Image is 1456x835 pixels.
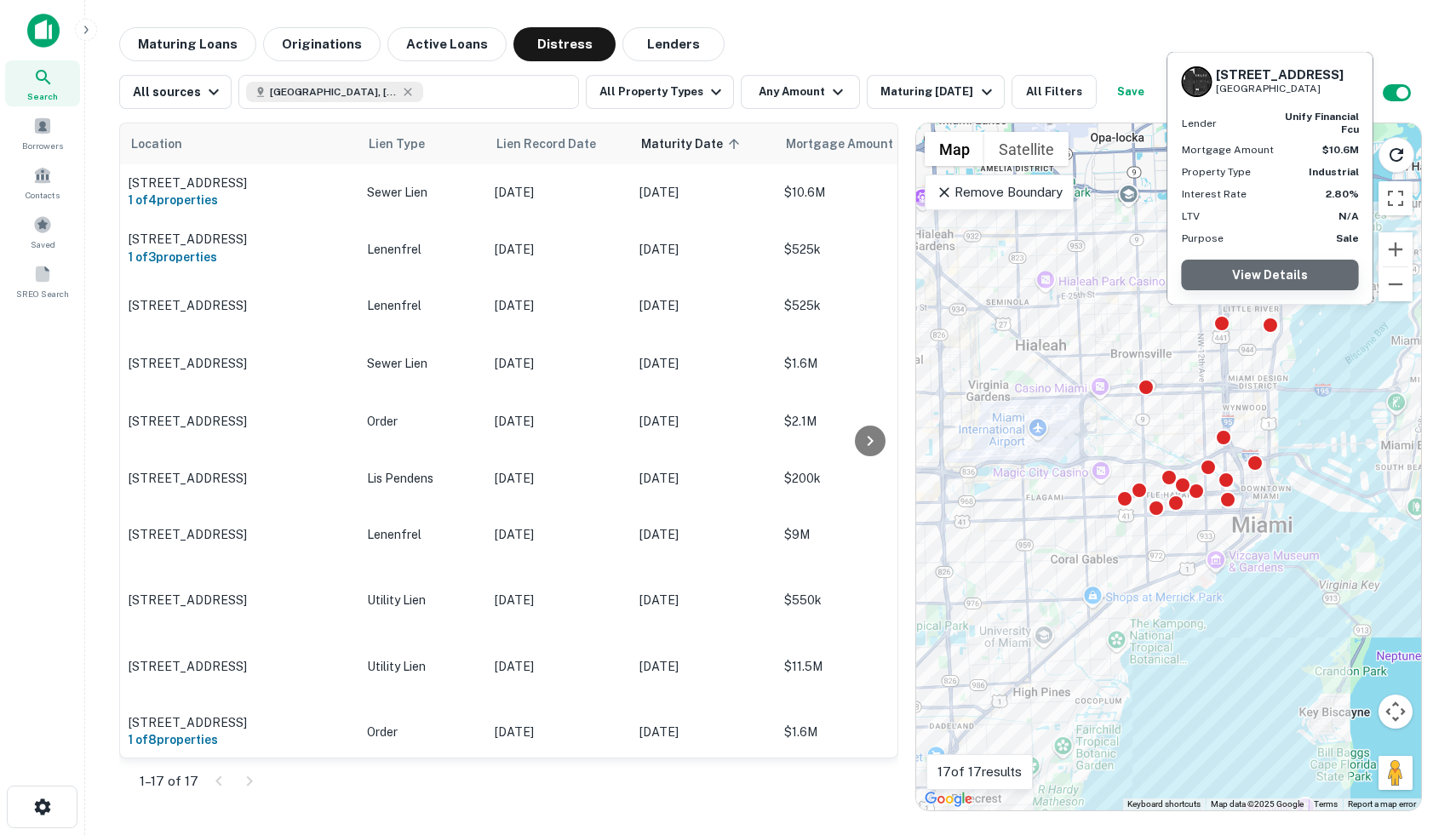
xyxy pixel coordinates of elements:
[1211,799,1304,809] span: Map data ©2025 Google
[1285,111,1359,134] strong: unify financial fcu
[639,296,767,315] p: [DATE]
[495,469,622,488] p: [DATE]
[5,60,80,106] a: Search
[367,296,478,315] p: Lenenfrel
[1379,181,1413,215] button: Toggle fullscreen view
[367,591,478,609] p: Utility Lien
[937,762,1022,782] p: 17 of 17 results
[129,730,350,749] h6: 1 of 8 properties
[1314,799,1338,809] a: Terms (opens in new tab)
[920,788,977,810] a: Open this area in Google Maps (opens a new window)
[358,123,486,164] th: Lien Type
[622,27,725,61] button: Lenders
[367,469,478,488] p: Lis Pendens
[387,27,507,61] button: Active Loans
[495,591,622,609] p: [DATE]
[495,412,622,431] p: [DATE]
[270,84,398,100] span: [GEOGRAPHIC_DATA], [GEOGRAPHIC_DATA], [GEOGRAPHIC_DATA]
[129,527,350,542] p: [STREET_ADDRESS]
[1182,164,1251,180] p: Property Type
[129,414,350,429] p: [STREET_ADDRESS]
[936,182,1063,203] p: Remove Boundary
[1338,210,1359,222] strong: N/A
[1127,798,1201,810] button: Keyboard shortcuts
[129,175,350,191] p: [STREET_ADDRESS]
[5,159,80,205] a: Contacts
[1379,137,1414,173] button: Reload search area
[784,183,954,202] p: $10.6M
[784,657,954,676] p: $11.5M
[263,27,381,61] button: Originations
[513,27,616,61] button: Distress
[495,354,622,373] p: [DATE]
[1336,232,1359,244] strong: Sale
[1216,67,1344,83] h6: [STREET_ADDRESS]
[1182,142,1274,157] p: Mortgage Amount
[1309,166,1359,178] strong: Industrial
[120,123,358,164] th: Location
[586,75,734,109] button: All Property Types
[1182,231,1224,246] p: Purpose
[1216,81,1344,97] p: [GEOGRAPHIC_DATA]
[27,14,60,48] img: capitalize-icon.png
[867,75,1004,109] button: Maturing [DATE]
[31,237,55,251] span: Saved
[495,657,622,676] p: [DATE]
[16,287,69,300] span: SREO Search
[639,525,767,544] p: [DATE]
[496,134,596,154] span: Lien Record Date
[129,356,350,371] p: [STREET_ADDRESS]
[639,354,767,373] p: [DATE]
[367,525,478,544] p: Lenenfrel
[784,591,954,609] p: $550k
[495,296,622,315] p: [DATE]
[495,240,622,259] p: [DATE]
[130,134,182,154] span: Location
[495,525,622,544] p: [DATE]
[641,134,745,154] span: Maturity Date
[916,123,1421,810] div: 0 0
[784,525,954,544] p: $9M
[776,123,963,164] th: Mortgage Amount
[925,132,984,166] button: Show street map
[367,412,478,431] p: Order
[1182,209,1200,224] p: LTV
[639,240,767,259] p: [DATE]
[784,723,954,741] p: $1.6M
[5,110,80,156] a: Borrowers
[1182,186,1247,202] p: Interest Rate
[129,191,350,209] h6: 1 of 4 properties
[129,298,350,313] p: [STREET_ADDRESS]
[784,469,954,488] p: $200k
[631,123,776,164] th: Maturity Date
[367,354,478,373] p: Sewer Lien
[129,248,350,266] h6: 1 of 3 properties
[784,296,954,315] p: $525k
[129,471,350,486] p: [STREET_ADDRESS]
[1012,75,1097,109] button: All Filters
[22,139,63,152] span: Borrowers
[27,89,58,103] span: Search
[495,183,622,202] p: [DATE]
[129,232,350,247] p: [STREET_ADDRESS]
[639,657,767,676] p: [DATE]
[5,209,80,255] a: Saved
[639,723,767,741] p: [DATE]
[1326,188,1359,200] strong: 2.80%
[367,240,478,259] p: Lenenfrel
[486,123,631,164] th: Lien Record Date
[1379,695,1413,729] button: Map camera controls
[1348,799,1416,809] a: Report a map error
[920,788,977,810] img: Google
[1371,699,1456,781] iframe: Chat Widget
[639,469,767,488] p: [DATE]
[784,240,954,259] p: $525k
[639,183,767,202] p: [DATE]
[1379,267,1413,301] button: Zoom out
[129,659,350,674] p: [STREET_ADDRESS]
